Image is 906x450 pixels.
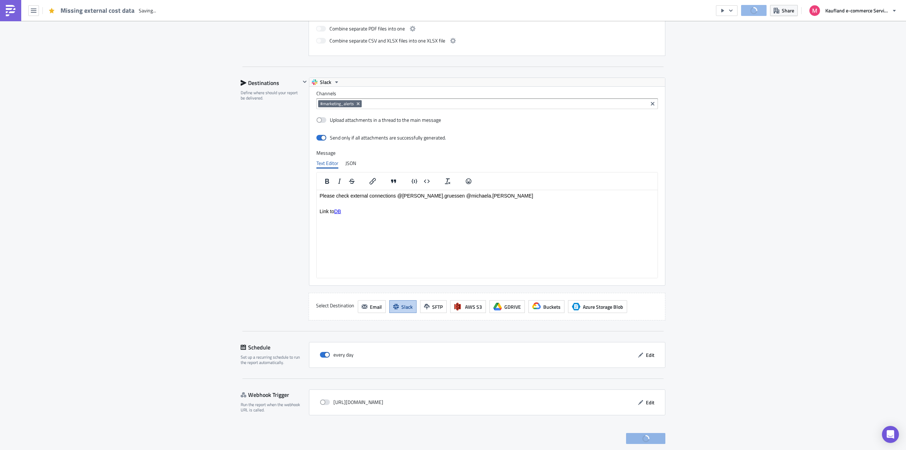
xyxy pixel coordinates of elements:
[241,402,304,413] div: Run the report when the webhook URL is called.
[463,176,475,186] button: Emojis
[805,3,901,18] button: Kaufland e-commerce Services GmbH & Co. KG
[358,300,386,313] button: Email
[317,190,658,278] iframe: Rich Text Area
[329,24,405,33] span: Combine separate PDF files into one
[420,300,447,313] button: SFTP
[329,36,445,45] span: Combine separate CSV and XLSX files into one XLSX file
[241,389,309,400] div: Webhook Trigger
[504,303,521,311] span: GDRIVE
[316,150,658,156] label: Message
[646,399,654,406] span: Edit
[241,78,300,88] div: Destinations
[330,135,446,141] div: Send only if all attachments are successfully generated.
[528,300,564,313] button: Buckets
[389,300,417,313] button: Slack
[825,7,889,14] span: Kaufland e-commerce Services GmbH & Co. KG
[316,158,338,169] div: Text Editor
[320,349,354,360] div: every day
[401,303,413,311] span: Slack
[5,5,16,16] img: PushMetrics
[316,300,354,311] label: Select Destination
[634,349,658,360] button: Edit
[139,7,156,14] span: Saving...
[346,176,358,186] button: Strikethrough
[316,117,441,123] label: Upload attachments in a thread to the main message
[421,176,433,186] button: Insert code block
[882,426,899,443] div: Open Intercom Messenger
[321,176,333,186] button: Bold
[489,300,525,313] button: GDRIVE
[465,303,482,311] span: AWS S3
[355,100,362,107] button: Remove Tag
[370,303,382,311] span: Email
[432,303,443,311] span: SFTP
[782,7,794,14] span: Share
[61,6,135,15] span: Missing external cost data
[241,90,300,101] div: Define where should your report be delivered.
[388,176,400,186] button: Blockquote
[300,78,309,86] button: Hide content
[320,78,331,86] span: Slack
[572,302,580,311] span: Azure Storage Blob
[583,303,623,311] span: Azure Storage Blob
[568,300,627,313] button: Azure Storage BlobAzure Storage Blob
[320,397,383,408] div: [URL][DOMAIN_NAME]
[241,342,309,353] div: Schedule
[320,101,354,107] span: #marketing_alerts
[543,303,561,311] span: Buckets
[634,397,658,408] button: Edit
[648,99,657,108] button: Clear selected items
[241,354,304,365] div: Set up a recurring schedule to run the report automatically.
[442,176,454,186] button: Clear formatting
[367,176,379,186] button: Insert/edit link
[770,5,798,16] button: Share
[408,176,420,186] button: Insert code line
[809,5,821,17] img: Avatar
[345,158,356,169] div: JSON
[646,351,654,359] span: Edit
[309,78,342,86] button: Slack
[450,300,486,313] button: AWS S3
[316,90,658,97] label: Channels
[333,176,345,186] button: Italic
